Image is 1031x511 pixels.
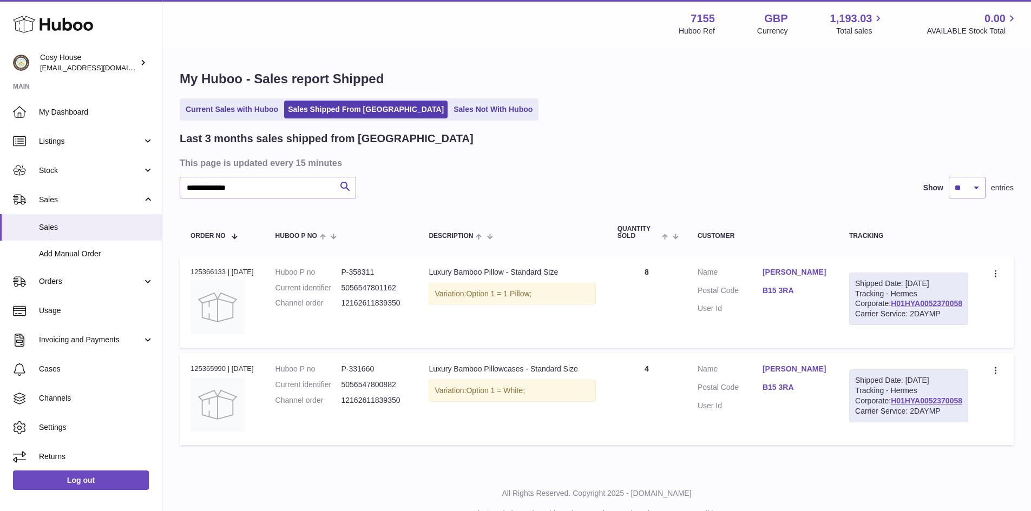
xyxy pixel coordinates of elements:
[991,183,1014,193] span: entries
[763,382,828,393] a: B15 3RA
[984,11,1006,26] span: 0.00
[691,11,715,26] strong: 7155
[341,267,407,277] dd: P-358311
[275,233,317,240] span: Huboo P no
[764,11,787,26] strong: GBP
[191,267,254,277] div: 125366133 | [DATE]
[763,286,828,296] a: B15 3RA
[39,276,142,287] span: Orders
[275,364,342,374] dt: Huboo P no
[341,395,407,406] dd: 12162611839350
[466,289,531,298] span: Option 1 = 1 Pillow;
[830,11,885,36] a: 1,193.03 Total sales
[679,26,715,36] div: Huboo Ref
[40,63,159,72] span: [EMAIL_ADDRESS][DOMAIN_NAME]
[13,55,29,71] img: info@wholesomegoods.com
[341,298,407,308] dd: 12162611839350
[429,267,595,277] div: Luxury Bamboo Pillow - Standard Size
[341,380,407,390] dd: 5056547800882
[927,11,1018,36] a: 0.00 AVAILABLE Stock Total
[39,422,154,433] span: Settings
[191,280,245,334] img: no-photo.jpg
[763,364,828,374] a: [PERSON_NAME]
[855,278,962,289] div: Shipped Date: [DATE]
[927,26,1018,36] span: AVAILABLE Stock Total
[836,26,884,36] span: Total sales
[830,11,872,26] span: 1,193.03
[849,273,968,326] div: Tracking - Hermes Corporate:
[607,256,687,348] td: 8
[39,195,142,205] span: Sales
[698,382,763,395] dt: Postal Code
[180,131,474,146] h2: Last 3 months sales shipped from [GEOGRAPHIC_DATA]
[275,298,342,308] dt: Channel order
[466,386,525,395] span: Option 1 = White;
[855,309,962,319] div: Carrier Service: 2DAYMP
[13,470,149,490] a: Log out
[284,101,448,118] a: Sales Shipped From [GEOGRAPHIC_DATA]
[341,283,407,293] dd: 5056547801162
[698,233,828,240] div: Customer
[180,70,1014,88] h1: My Huboo - Sales report Shipped
[191,364,254,374] div: 125365990 | [DATE]
[923,183,943,193] label: Show
[429,380,595,402] div: Variation:
[39,107,154,117] span: My Dashboard
[429,364,595,374] div: Luxury Bamboo Pillowcases - Standard Size
[191,377,245,432] img: no-photo.jpg
[450,101,536,118] a: Sales Not With Huboo
[341,364,407,374] dd: P-331660
[275,380,342,390] dt: Current identifier
[757,26,788,36] div: Currency
[39,306,154,316] span: Usage
[855,375,962,386] div: Shipped Date: [DATE]
[849,233,968,240] div: Tracking
[39,136,142,147] span: Listings
[429,233,473,240] span: Description
[275,283,342,293] dt: Current identifier
[849,369,968,422] div: Tracking - Hermes Corporate:
[39,393,154,403] span: Channels
[618,225,659,240] span: Quantity Sold
[39,249,154,259] span: Add Manual Order
[698,364,763,377] dt: Name
[429,283,595,305] div: Variation:
[607,353,687,444] td: 4
[698,303,763,314] dt: User Id
[763,267,828,277] a: [PERSON_NAME]
[39,364,154,374] span: Cases
[891,299,962,308] a: H01HYA0052370058
[855,406,962,416] div: Carrier Service: 2DAYMP
[275,395,342,406] dt: Channel order
[698,267,763,280] dt: Name
[891,396,962,405] a: H01HYA0052370058
[171,488,1022,499] p: All Rights Reserved. Copyright 2025 - [DOMAIN_NAME]
[182,101,282,118] a: Current Sales with Huboo
[39,165,142,176] span: Stock
[39,452,154,462] span: Returns
[180,157,1011,169] h3: This page is updated every 15 minutes
[698,401,763,411] dt: User Id
[275,267,342,277] dt: Huboo P no
[40,52,137,73] div: Cosy House
[39,222,154,233] span: Sales
[191,233,226,240] span: Order No
[698,286,763,298] dt: Postal Code
[39,335,142,345] span: Invoicing and Payments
